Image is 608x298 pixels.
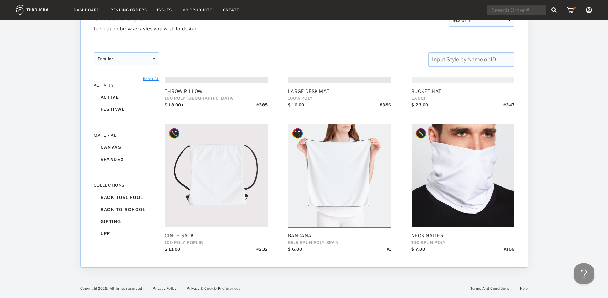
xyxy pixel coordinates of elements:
[288,96,391,101] div: 100% POLY
[182,8,213,12] a: My Products
[288,233,391,238] div: Bandana
[94,141,159,153] div: canvas
[16,5,63,15] img: logo.1c10ca64.svg
[380,102,391,113] div: # 386
[292,128,303,140] img: style_designer_badgeMockup.svg
[288,124,391,227] img: c432780e-1b2b-4772-a765-7c0adde4d576.jpg
[165,96,268,101] div: 100 POLY [GEOGRAPHIC_DATA]
[165,240,268,245] div: 100 POLY POPLIN
[574,263,594,284] iframe: Toggle Customer Support
[94,83,159,88] div: ACTIVITY
[74,8,100,12] a: Dashboard
[520,286,528,290] a: Help
[504,247,514,257] div: # 166
[157,8,172,12] a: Issues
[412,124,514,227] img: 88278da0-22bd-42fb-b6bf-aa9a7cabf76a.jpg
[288,102,305,113] div: $ 16.00
[110,8,147,12] a: Pending Orders
[94,228,159,240] div: upf
[94,215,159,228] div: gifting
[415,128,427,140] img: style_designer_badgeOriginal.svg
[428,52,514,67] input: Input Style by Name or ID
[449,14,514,27] div: INSIGHT
[503,102,514,113] div: # 347
[411,88,515,94] div: Bucket Hat
[153,286,176,290] a: Privacy Policy
[94,26,444,31] h3: Look up or browse styles you wish to design.
[165,102,184,113] div: $ 18.00+
[168,128,180,140] img: style_designer_badgeMockup.svg
[143,77,159,81] a: Reset All
[94,52,159,65] div: popular
[411,102,429,113] div: $ 23.00
[567,7,576,13] img: icon_cart_red_dot.b92b630d.svg
[165,247,181,257] div: $ 11.00
[94,183,159,188] div: COLLECTIONS
[165,233,268,238] div: Cinch Sack
[165,88,268,94] div: Throw Pillow
[411,240,515,245] div: 100 SPUN POLY
[411,247,425,257] div: $ 7.00
[470,286,509,290] a: Terms And Conditions
[411,96,515,101] div: EX001
[94,203,159,215] div: back-to-school
[256,102,268,113] div: # 385
[94,191,159,203] div: back-toschool
[187,286,240,290] a: Privacy & Cookie Preferences
[165,124,268,227] img: 6cdf0137-b3e9-4bf4-8554-1c3b5b1d9e7d.jpg
[288,88,391,94] div: Large Desk Mat
[223,8,239,12] a: Create
[94,91,159,103] div: active
[94,103,159,115] div: festival
[288,247,302,257] div: $ 6.00
[288,240,391,245] div: 95/5 SPUN POLY SPAN
[256,247,268,257] div: # 232
[411,233,515,238] div: Neck Gaiter
[94,153,159,165] div: spandex
[80,286,142,290] span: Copyright 2025 . All rights reserved
[487,5,546,15] input: Search Order #
[94,133,159,138] div: MATERIAL
[387,247,391,257] div: # 1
